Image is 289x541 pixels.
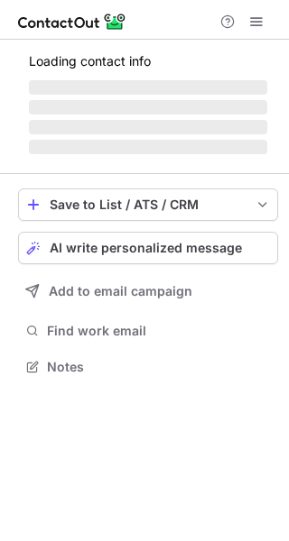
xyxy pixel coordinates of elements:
button: Find work email [18,318,278,344]
span: ‌ [29,100,267,115]
span: ‌ [29,80,267,95]
div: Save to List / ATS / CRM [50,197,247,212]
p: Loading contact info [29,54,267,69]
span: AI write personalized message [50,241,242,255]
span: Notes [47,359,271,375]
button: AI write personalized message [18,232,278,264]
span: Add to email campaign [49,284,192,298]
button: save-profile-one-click [18,188,278,221]
span: ‌ [29,120,267,134]
img: ContactOut v5.3.10 [18,11,126,32]
span: ‌ [29,140,267,154]
button: Notes [18,354,278,380]
button: Add to email campaign [18,275,278,307]
span: Find work email [47,323,271,339]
